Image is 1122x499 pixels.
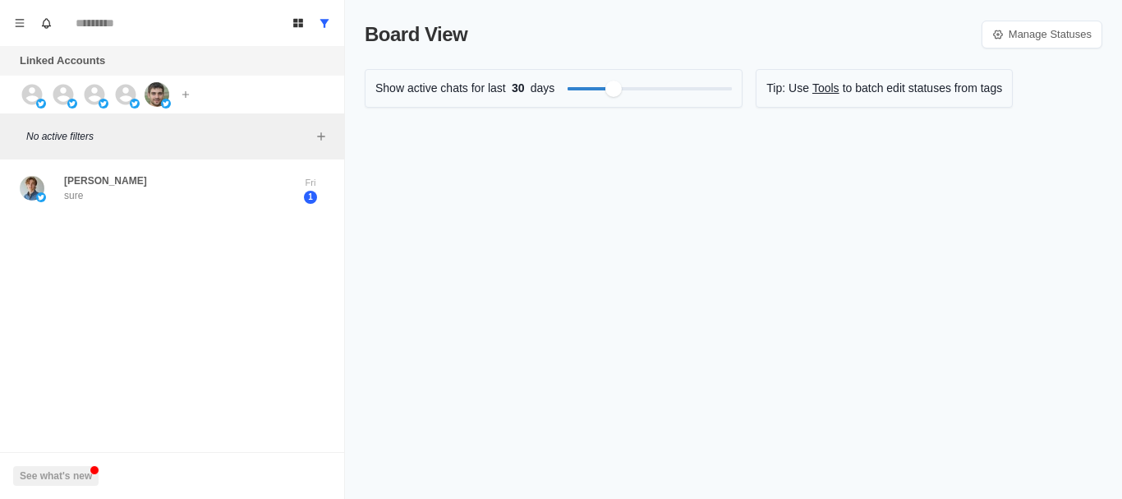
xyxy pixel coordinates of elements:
p: days [531,80,555,97]
button: Add account [176,85,195,104]
img: picture [130,99,140,109]
p: Fri [290,176,331,190]
img: picture [145,82,169,107]
img: picture [67,99,77,109]
button: Board View [285,10,311,36]
p: Linked Accounts [20,53,105,69]
p: Board View [365,20,467,49]
span: 1 [304,191,317,204]
p: to batch edit statuses from tags [843,80,1003,97]
a: Tools [812,80,839,97]
span: 30 [506,80,531,97]
img: picture [161,99,171,109]
p: sure [64,188,83,203]
img: picture [20,176,44,201]
button: Add filters [311,127,331,146]
img: picture [36,99,46,109]
p: No active filters [26,129,311,144]
img: picture [99,99,108,109]
div: Filter by activity days [605,81,622,97]
p: Show active chats for last [375,80,506,97]
button: Menu [7,10,33,36]
img: picture [36,192,46,202]
p: Tip: Use [766,80,809,97]
p: [PERSON_NAME] [64,173,147,188]
button: See what's new [13,466,99,486]
button: Notifications [33,10,59,36]
a: Manage Statuses [982,21,1102,49]
button: Show all conversations [311,10,338,36]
